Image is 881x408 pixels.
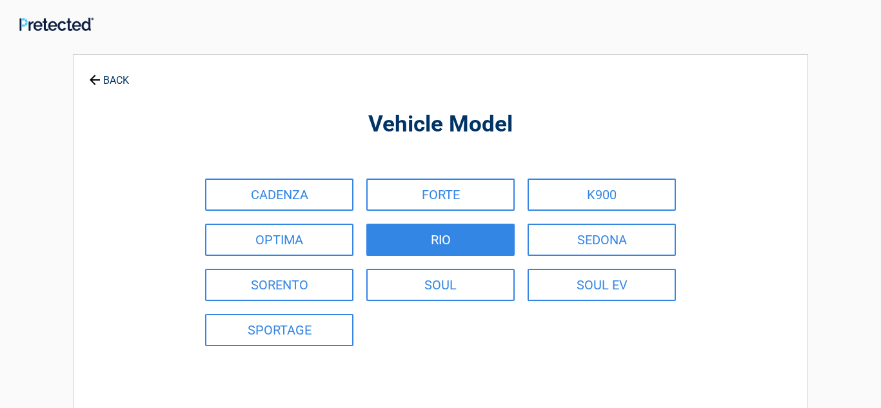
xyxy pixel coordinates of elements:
[205,224,353,256] a: OPTIMA
[86,63,132,86] a: BACK
[528,269,676,301] a: SOUL EV
[366,269,515,301] a: SOUL
[528,179,676,211] a: K900
[205,269,353,301] a: SORENTO
[144,110,737,140] h2: Vehicle Model
[528,224,676,256] a: SEDONA
[366,224,515,256] a: RIO
[19,17,94,31] img: Main Logo
[366,179,515,211] a: FORTE
[205,179,353,211] a: CADENZA
[205,314,353,346] a: SPORTAGE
